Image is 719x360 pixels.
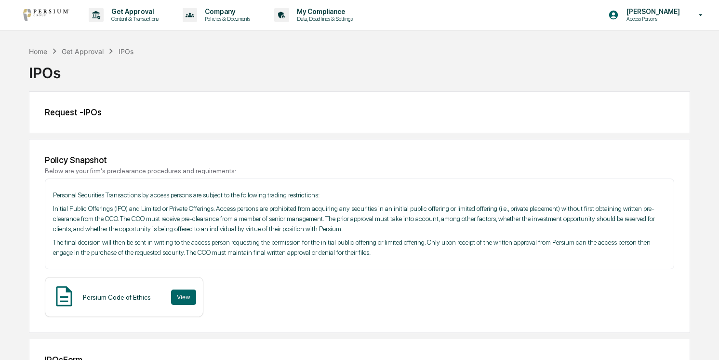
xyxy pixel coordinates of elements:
p: Initial Public Offerings (IPO) and Limited or Private Offerings. Access persons are prohibited fr... [53,204,666,234]
p: Data, Deadlines & Settings [289,15,358,22]
iframe: Open customer support [688,328,714,354]
img: logo [23,9,69,21]
div: IPOs [119,47,133,55]
p: Policies & Documents [197,15,255,22]
p: My Compliance [289,8,358,15]
p: Company [197,8,255,15]
p: Personal Securities Transactions by access persons are subject to the following trading restricti... [53,190,666,200]
p: Access Persons [619,15,685,22]
button: View [171,290,196,305]
img: Document Icon [52,284,76,308]
div: IPOs [29,56,690,82]
p: [PERSON_NAME] [619,8,685,15]
p: Content & Transactions [104,15,163,22]
p: The final decision will then be sent in writing to the access person requesting the permission fo... [53,237,666,258]
p: Get Approval [104,8,163,15]
div: Below are your firm's preclearance procedures and requirements: [45,167,674,175]
div: Persium Code of Ethics [83,293,151,301]
div: Home [29,47,47,55]
div: Policy Snapshot [45,155,674,165]
div: Get Approval [62,47,104,55]
div: Request - IPOs [45,107,674,117]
